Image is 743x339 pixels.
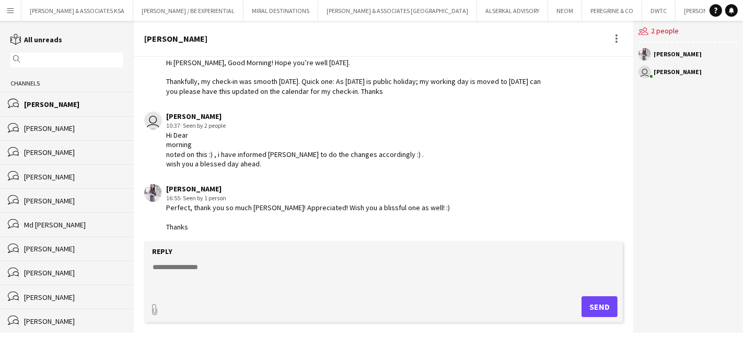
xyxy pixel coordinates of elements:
[582,296,618,317] button: Send
[166,130,424,168] div: Hi Dear morning noted on this :) , i have informed [PERSON_NAME] to do the changes accordingly :)...
[180,49,226,57] span: · Seen by 2 people
[477,1,548,21] button: ALSERKAL ADVISORY
[166,203,450,232] div: Perfect, thank you so much [PERSON_NAME]! Appreciated! Wish you a blissful one as well! :) Thanks
[642,1,676,21] button: DWTC
[638,21,738,43] div: 2 people
[654,51,702,57] div: [PERSON_NAME]
[318,1,477,21] button: [PERSON_NAME] & ASSOCIATES [GEOGRAPHIC_DATA]
[676,1,737,21] button: [PERSON_NAME]
[24,220,123,229] div: Md [PERSON_NAME]
[654,69,702,75] div: [PERSON_NAME]
[243,1,318,21] button: MIRAL DESTINATIONS
[24,100,123,109] div: [PERSON_NAME]
[24,293,123,302] div: [PERSON_NAME]
[133,1,243,21] button: [PERSON_NAME] / BE EXPERIENTIAL
[166,184,450,193] div: [PERSON_NAME]
[24,196,123,205] div: [PERSON_NAME]
[144,34,207,43] div: [PERSON_NAME]
[10,35,62,44] a: All unreads
[582,1,642,21] button: PEREGRINE & CO
[548,1,582,21] button: NEOM
[152,247,172,256] label: Reply
[166,112,424,121] div: [PERSON_NAME]
[21,1,133,21] button: [PERSON_NAME] & ASSOCIATES KSA
[24,317,123,326] div: [PERSON_NAME]
[24,268,123,277] div: [PERSON_NAME]
[24,124,123,133] div: [PERSON_NAME]
[24,244,123,253] div: [PERSON_NAME]
[24,172,123,181] div: [PERSON_NAME]
[166,58,544,96] div: Hi [PERSON_NAME], Good Morning! Hope you’re well [DATE]. Thankfully, my check-in was smooth [DATE...
[24,148,123,157] div: [PERSON_NAME]
[166,193,450,203] div: 16:55
[180,122,226,129] span: · Seen by 2 people
[166,121,424,130] div: 10:37
[180,194,226,202] span: · Seen by 1 person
